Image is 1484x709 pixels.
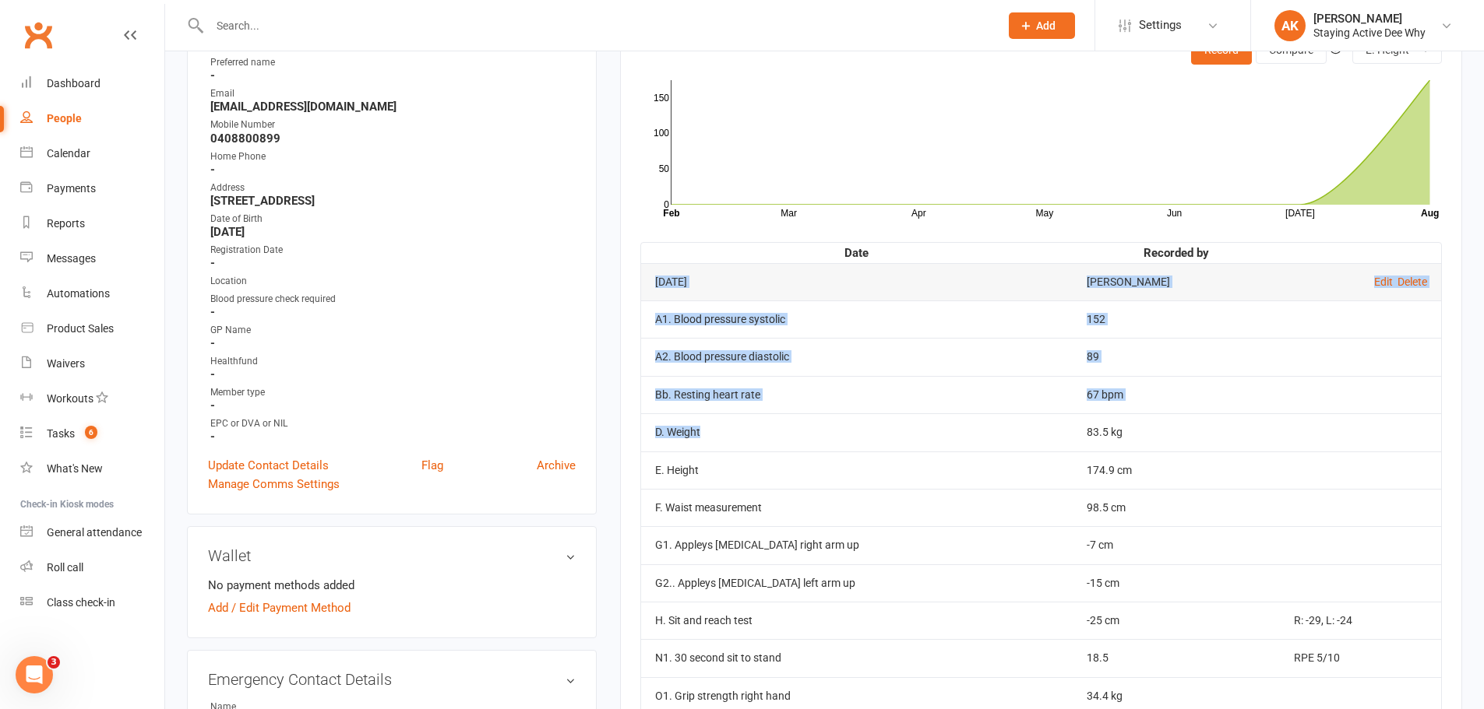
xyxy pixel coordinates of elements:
[641,489,1073,526] td: F. Waist measurement
[210,398,576,412] strong: -
[20,241,164,276] a: Messages
[47,392,93,405] div: Workouts
[20,585,164,620] a: Class kiosk mode
[1073,564,1280,602] td: -15 cm
[210,132,576,146] strong: 0408800899
[20,66,164,101] a: Dashboard
[641,602,1073,639] td: H. Sit and reach test
[210,430,576,444] strong: -
[210,385,576,400] div: Member type
[641,376,1073,413] td: Bb. Resting heart rate
[85,426,97,439] span: 6
[210,68,576,82] strong: -
[47,322,114,335] div: Product Sales
[1073,602,1280,639] td: -25 cm
[1073,376,1280,413] td: 67 bpm
[210,118,576,132] div: Mobile Number
[1009,12,1075,39] button: Add
[421,456,443,475] a: Flag
[208,456,329,475] a: Update Contact Details
[20,206,164,241] a: Reports
[20,346,164,381] a: Waivers
[48,656,60,669] span: 3
[210,100,576,114] strong: [EMAIL_ADDRESS][DOMAIN_NAME]
[20,550,164,585] a: Roll call
[210,163,576,177] strong: -
[1073,300,1280,338] td: 152
[641,564,1073,602] td: G2.. Appleys [MEDICAL_DATA] left arm up
[210,181,576,195] div: Address
[208,547,576,564] h3: Wallet
[210,86,576,101] div: Email
[20,101,164,136] a: People
[1073,263,1280,300] td: [PERSON_NAME]
[210,305,576,319] strong: -
[1036,19,1056,32] span: Add
[655,276,1059,288] div: [DATE]
[210,256,576,270] strong: -
[537,456,576,475] a: Archive
[47,526,142,539] div: General attendance
[208,598,351,617] a: Add / Edit Payment Method
[20,171,164,206] a: Payments
[1313,12,1426,26] div: [PERSON_NAME]
[47,561,83,574] div: Roll call
[210,416,576,431] div: EPC or DVA or NIL
[47,112,82,125] div: People
[47,462,103,475] div: What's New
[1073,413,1280,451] td: 83.5 kg
[210,292,576,307] div: Blood pressure check required
[208,576,576,595] li: No payment methods added
[641,639,1073,676] td: N1. 30 second sit to stand
[47,182,96,195] div: Payments
[19,16,58,54] a: Clubworx
[20,451,164,486] a: What's New
[47,147,90,160] div: Calendar
[16,656,53,693] iframe: Intercom live chat
[641,243,1073,263] th: Date
[1280,602,1441,639] td: R: -29, L: -24
[47,77,100,90] div: Dashboard
[20,416,164,451] a: Tasks 6
[1073,526,1280,563] td: -7 cm
[641,413,1073,451] td: D. Weight
[208,671,576,688] h3: Emergency Contact Details
[47,427,75,440] div: Tasks
[47,357,85,370] div: Waivers
[1398,276,1427,288] a: Delete
[208,475,340,493] a: Manage Comms Settings
[47,287,110,300] div: Automations
[1139,8,1182,43] span: Settings
[210,243,576,258] div: Registration Date
[210,323,576,338] div: GP Name
[20,311,164,346] a: Product Sales
[210,212,576,226] div: Date of Birth
[1073,338,1280,375] td: 89
[20,515,164,550] a: General attendance kiosk mode
[1073,451,1280,489] td: 174.9 cm
[47,252,96,265] div: Messages
[641,451,1073,489] td: E. Height
[641,338,1073,375] td: A2. Blood pressure diastolic
[210,354,576,369] div: Healthfund
[210,336,576,350] strong: -
[210,225,576,239] strong: [DATE]
[20,381,164,416] a: Workouts
[1073,489,1280,526] td: 98.5 cm
[1280,639,1441,676] td: RPE 5/10
[47,217,85,230] div: Reports
[210,55,576,70] div: Preferred name
[641,526,1073,563] td: G1. Appleys [MEDICAL_DATA] right arm up
[641,300,1073,338] td: A1. Blood pressure systolic
[210,194,576,208] strong: [STREET_ADDRESS]
[210,274,576,289] div: Location
[210,149,576,164] div: Home Phone
[210,367,576,381] strong: -
[1073,243,1280,263] th: Recorded by
[20,276,164,311] a: Automations
[1274,10,1306,41] div: AK
[205,15,989,37] input: Search...
[1313,26,1426,40] div: Staying Active Dee Why
[20,136,164,171] a: Calendar
[47,596,115,609] div: Class check-in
